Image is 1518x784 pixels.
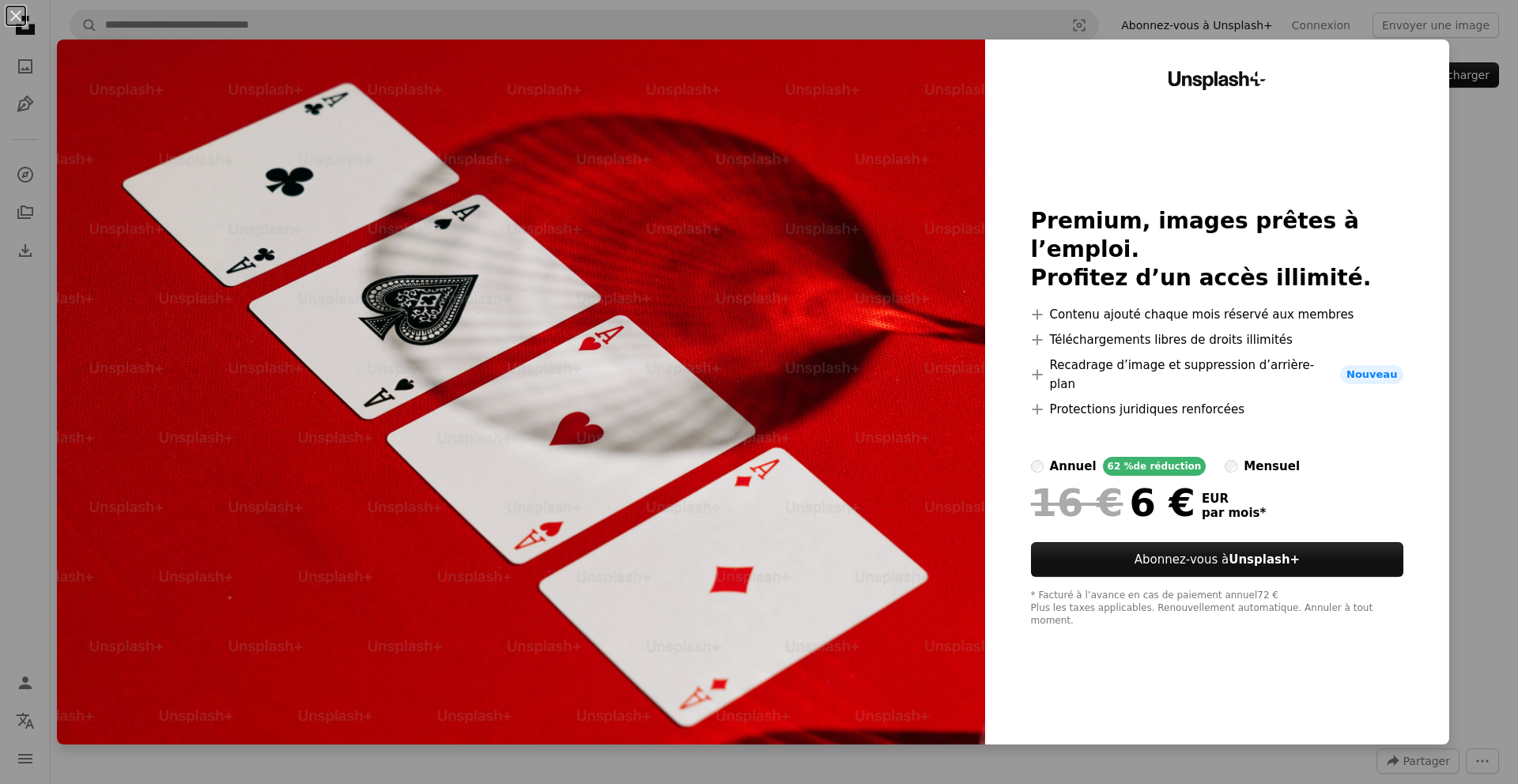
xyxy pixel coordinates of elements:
input: mensuel [1225,460,1237,473]
div: * Facturé à l’avance en cas de paiement annuel 72 € Plus les taxes applicables. Renouvellement au... [1031,590,1404,628]
button: Abonnez-vous àUnsplash+ [1031,542,1404,577]
div: annuel [1050,457,1097,476]
strong: Unsplash+ [1229,552,1300,567]
span: 16 € [1031,482,1123,523]
div: mensuel [1244,457,1300,476]
span: par mois * [1202,506,1266,520]
li: Téléchargements libres de droits illimités [1031,330,1404,349]
div: 6 € [1031,482,1195,523]
h2: Premium, images prêtes à l’emploi. Profitez d’un accès illimité. [1031,207,1404,292]
div: 62 % de réduction [1103,457,1206,476]
li: Contenu ajouté chaque mois réservé aux membres [1031,305,1404,324]
span: Nouveau [1340,365,1403,384]
input: annuel62 %de réduction [1031,460,1044,473]
li: Recadrage d’image et suppression d’arrière-plan [1031,356,1404,394]
li: Protections juridiques renforcées [1031,400,1404,419]
span: EUR [1202,492,1266,506]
